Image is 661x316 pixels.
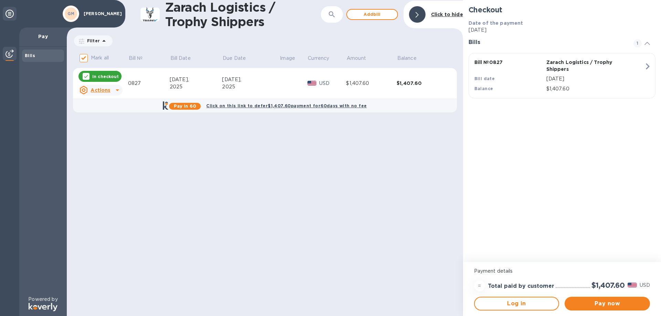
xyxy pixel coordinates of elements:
div: = [474,280,485,291]
span: Pay now [570,299,644,308]
span: Balance [397,55,426,62]
p: Currency [308,55,329,62]
p: Bill № 0827 [474,59,544,66]
div: 2025 [222,83,279,90]
span: Log in [480,299,553,308]
p: In checkout [92,74,119,79]
span: Due Date [223,55,255,62]
b: Bill date [474,76,495,81]
p: Bill № [129,55,143,62]
p: Powered by [28,296,57,303]
p: Filter [84,38,100,44]
h3: Total paid by customer [488,283,554,290]
p: Pay [25,33,61,40]
h3: Bills [469,39,625,46]
img: USD [628,283,637,287]
p: Balance [397,55,417,62]
div: [DATE], [222,76,279,83]
p: Image [280,55,295,62]
h2: $1,407.60 [591,281,625,290]
p: Amount [347,55,366,62]
p: $1,407.60 [546,85,644,92]
div: 2025 [170,83,222,90]
img: USD [307,81,317,86]
b: Bills [25,53,35,58]
button: Bill №0827Zarach Logistics / Trophy ShippersBill date[DATE]Balance$1,407.60 [469,53,655,98]
p: USD [319,80,346,87]
h2: Checkout [469,6,655,14]
span: Bill Date [170,55,200,62]
span: Bill № [129,55,152,62]
button: Addbill [346,9,398,20]
div: $1,407.60 [397,80,447,87]
b: Click on this link to defer $1,407.60 payment for 60 days with no fee [206,103,367,108]
p: [PERSON_NAME] [84,11,118,16]
p: [DATE] [469,26,655,34]
b: Balance [474,86,493,91]
b: Date of the payment [469,20,523,26]
button: Pay now [565,297,650,310]
b: Pay in 60 [174,103,196,109]
span: Amount [347,55,375,62]
button: Log in [474,297,559,310]
div: 0827 [128,80,170,87]
b: GM [67,11,75,16]
p: USD [640,282,650,289]
p: [DATE] [546,75,644,83]
span: Add bill [353,10,392,19]
span: 1 [633,39,642,47]
img: Logo [29,303,57,311]
p: Payment details [474,268,650,275]
div: $1,407.60 [346,80,397,87]
p: Zarach Logistics / Trophy Shippers [546,59,616,73]
p: Mark all [91,54,109,62]
u: Actions [91,87,110,93]
div: [DATE], [170,76,222,83]
p: Due Date [223,55,246,62]
b: Click to hide [431,12,463,17]
p: Bill Date [170,55,191,62]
